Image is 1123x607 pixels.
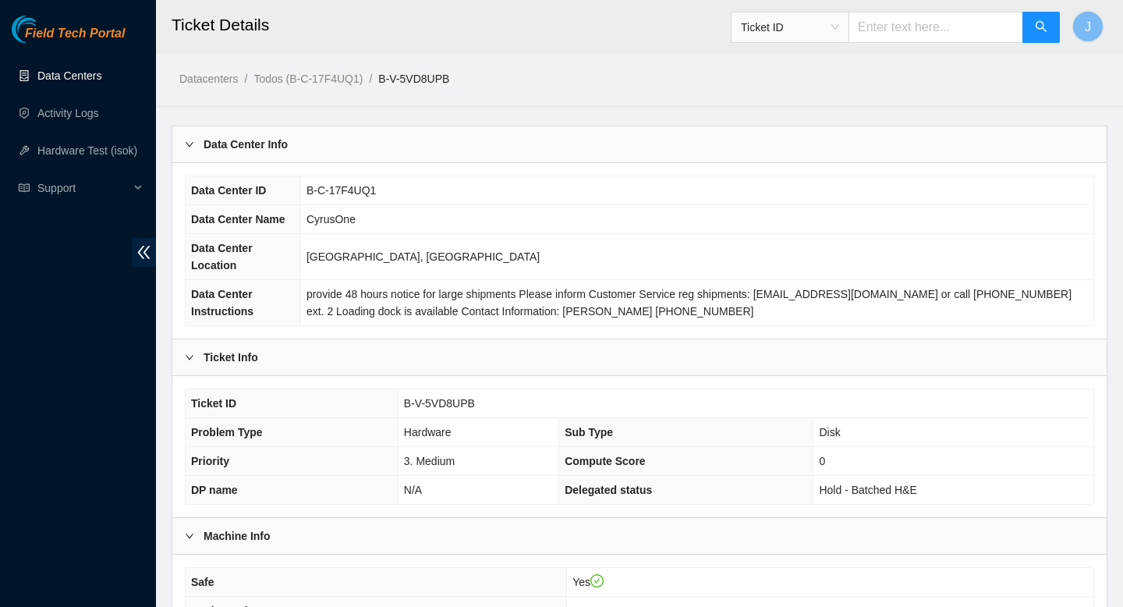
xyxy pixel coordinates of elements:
span: Data Center Location [191,242,253,272]
span: search [1035,20,1047,35]
a: B-V-5VD8UPB [378,73,449,85]
a: Data Centers [37,69,101,82]
b: Data Center Info [204,136,288,153]
span: Hold - Batched H&E [819,484,916,496]
a: Akamai TechnologiesField Tech Portal [12,28,125,48]
span: Compute Score [565,455,645,467]
div: Ticket Info [172,339,1107,375]
span: B-C-17F4UQ1 [306,184,376,197]
span: Ticket ID [191,397,236,410]
span: Sub Type [565,426,613,438]
div: Machine Info [172,518,1107,554]
span: 3. Medium [404,455,455,467]
span: Hardware [404,426,452,438]
span: [GEOGRAPHIC_DATA], [GEOGRAPHIC_DATA] [306,250,540,263]
span: right [185,353,194,362]
span: right [185,531,194,541]
span: Yes [572,576,604,588]
span: Data Center ID [191,184,266,197]
span: Data Center Instructions [191,288,253,318]
span: read [19,183,30,193]
span: / [369,73,372,85]
span: J [1085,17,1091,37]
b: Machine Info [204,527,271,545]
span: Problem Type [191,426,263,438]
span: Priority [191,455,229,467]
span: Ticket ID [741,16,839,39]
span: right [185,140,194,149]
span: Delegated status [565,484,652,496]
a: Activity Logs [37,107,99,119]
span: double-left [132,238,156,267]
span: Disk [819,426,840,438]
span: B-V-5VD8UPB [404,397,475,410]
a: Todos (B-C-17F4UQ1) [253,73,363,85]
img: Akamai Technologies [12,16,79,43]
span: Safe [191,576,214,588]
span: provide 48 hours notice for large shipments Please inform Customer Service reg shipments: [EMAIL_... [306,288,1072,318]
div: Data Center Info [172,126,1107,162]
a: Hardware Test (isok) [37,144,137,157]
span: N/A [404,484,422,496]
b: Ticket Info [204,349,258,366]
span: CyrusOne [306,213,356,225]
span: / [244,73,247,85]
span: Support [37,172,129,204]
span: Field Tech Portal [25,27,125,41]
button: J [1072,11,1104,42]
span: DP name [191,484,238,496]
span: 0 [819,455,825,467]
span: Data Center Name [191,213,285,225]
span: check-circle [590,574,604,588]
a: Datacenters [179,73,238,85]
input: Enter text here... [848,12,1023,43]
button: search [1022,12,1060,43]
